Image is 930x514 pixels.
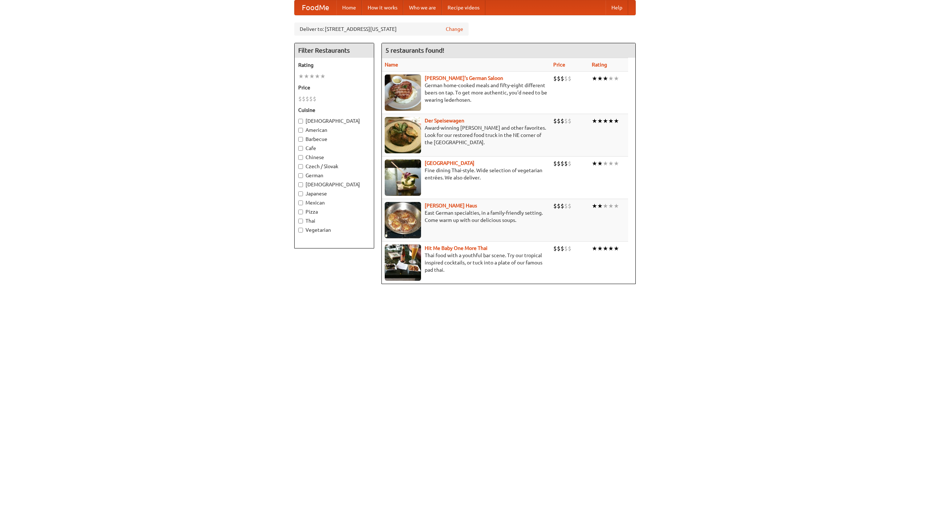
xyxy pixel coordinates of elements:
[603,74,608,82] li: ★
[385,244,421,281] img: babythai.jpg
[561,159,564,167] li: $
[298,128,303,133] input: American
[385,47,444,54] ng-pluralize: 5 restaurants found!
[298,84,370,91] h5: Price
[561,74,564,82] li: $
[564,202,568,210] li: $
[385,202,421,238] img: kohlhaus.jpg
[564,159,568,167] li: $
[597,74,603,82] li: ★
[592,74,597,82] li: ★
[553,244,557,252] li: $
[592,62,607,68] a: Rating
[320,72,325,80] li: ★
[553,159,557,167] li: $
[298,154,370,161] label: Chinese
[603,159,608,167] li: ★
[298,182,303,187] input: [DEMOGRAPHIC_DATA]
[425,118,464,124] a: Der Speisewagen
[614,74,619,82] li: ★
[564,74,568,82] li: $
[298,137,303,142] input: Barbecue
[614,117,619,125] li: ★
[561,117,564,125] li: $
[298,201,303,205] input: Mexican
[298,172,370,179] label: German
[298,146,303,151] input: Cafe
[298,72,304,80] li: ★
[385,124,547,146] p: Award-winning [PERSON_NAME] and other favorites. Look for our restored food truck in the NE corne...
[298,135,370,143] label: Barbecue
[425,75,503,81] a: [PERSON_NAME]'s German Saloon
[306,95,309,103] li: $
[564,117,568,125] li: $
[298,191,303,196] input: Japanese
[298,199,370,206] label: Mexican
[608,74,614,82] li: ★
[603,244,608,252] li: ★
[298,117,370,125] label: [DEMOGRAPHIC_DATA]
[603,117,608,125] li: ★
[298,163,370,170] label: Czech / Slovak
[385,167,547,181] p: Fine dining Thai-style. Wide selection of vegetarian entrées. We also deliver.
[295,0,336,15] a: FoodMe
[294,23,469,36] div: Deliver to: [STREET_ADDRESS][US_STATE]
[608,159,614,167] li: ★
[592,159,597,167] li: ★
[557,74,561,82] li: $
[608,244,614,252] li: ★
[442,0,485,15] a: Recipe videos
[568,159,571,167] li: $
[298,190,370,197] label: Japanese
[385,117,421,153] img: speisewagen.jpg
[553,74,557,82] li: $
[298,173,303,178] input: German
[603,202,608,210] li: ★
[298,228,303,232] input: Vegetarian
[298,119,303,124] input: [DEMOGRAPHIC_DATA]
[302,95,306,103] li: $
[385,74,421,111] img: esthers.jpg
[304,72,309,80] li: ★
[553,202,557,210] li: $
[298,145,370,152] label: Cafe
[298,155,303,160] input: Chinese
[608,117,614,125] li: ★
[362,0,403,15] a: How it works
[385,62,398,68] a: Name
[592,202,597,210] li: ★
[298,95,302,103] li: $
[606,0,628,15] a: Help
[298,219,303,223] input: Thai
[298,61,370,69] h5: Rating
[597,244,603,252] li: ★
[557,159,561,167] li: $
[385,209,547,224] p: East German specialties, in a family-friendly setting. Come warm up with our delicious soups.
[597,202,603,210] li: ★
[425,160,474,166] b: [GEOGRAPHIC_DATA]
[315,72,320,80] li: ★
[614,202,619,210] li: ★
[385,159,421,196] img: satay.jpg
[385,252,547,274] p: Thai food with a youthful bar scene. Try our tropical inspired cocktails, or tuck into a plate of...
[597,117,603,125] li: ★
[592,244,597,252] li: ★
[298,164,303,169] input: Czech / Slovak
[425,203,477,209] a: [PERSON_NAME] Haus
[608,202,614,210] li: ★
[298,126,370,134] label: American
[298,106,370,114] h5: Cuisine
[564,244,568,252] li: $
[614,244,619,252] li: ★
[561,202,564,210] li: $
[557,202,561,210] li: $
[298,226,370,234] label: Vegetarian
[553,62,565,68] a: Price
[385,82,547,104] p: German home-cooked meals and fifty-eight different beers on tap. To get more authentic, you'd nee...
[425,245,488,251] a: Hit Me Baby One More Thai
[561,244,564,252] li: $
[336,0,362,15] a: Home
